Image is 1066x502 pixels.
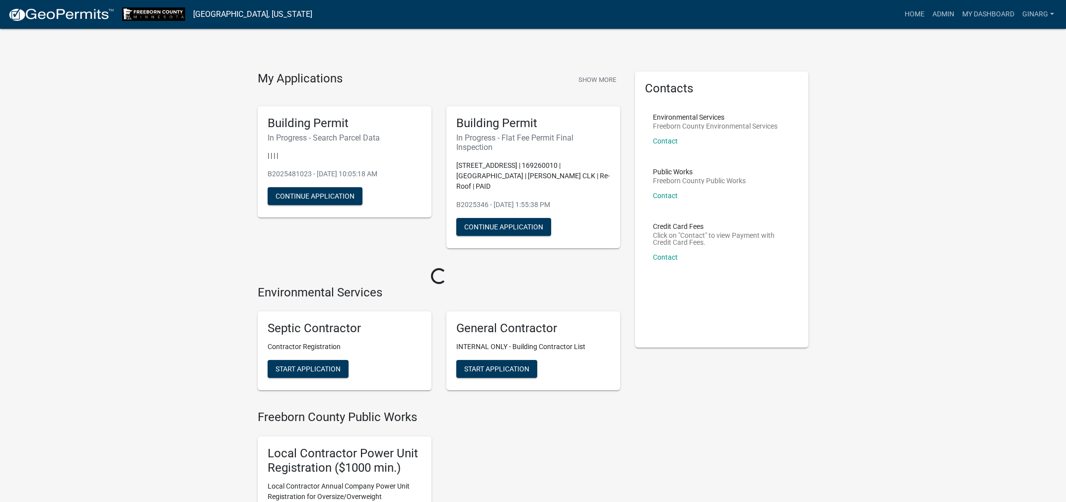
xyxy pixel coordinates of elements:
p: Public Works [653,168,746,175]
button: Continue Application [268,187,362,205]
button: Start Application [456,360,537,378]
p: [STREET_ADDRESS] | 169260010 | [GEOGRAPHIC_DATA] | [PERSON_NAME] CLK | Re-Roof | PAID [456,160,610,192]
a: [GEOGRAPHIC_DATA], [US_STATE] [193,6,312,23]
h5: Septic Contractor [268,321,422,336]
h5: Local Contractor Power Unit Registration ($1000 min.) [268,446,422,475]
h5: Contacts [645,81,799,96]
p: Freeborn County Public Works [653,177,746,184]
a: Contact [653,137,678,145]
p: Environmental Services [653,114,778,121]
button: Show More [574,72,620,88]
p: INTERNAL ONLY - Building Contractor List [456,342,610,352]
a: Admin [928,5,958,24]
a: ginarg [1018,5,1058,24]
button: Start Application [268,360,349,378]
p: Credit Card Fees [653,223,791,230]
a: Contact [653,253,678,261]
p: Freeborn County Environmental Services [653,123,778,130]
p: | | | | [268,150,422,161]
p: Contractor Registration [268,342,422,352]
h4: Environmental Services [258,286,620,300]
button: Continue Application [456,218,551,236]
h4: Freeborn County Public Works [258,410,620,425]
span: Start Application [464,365,529,373]
img: Freeborn County, Minnesota [122,7,185,21]
h5: Building Permit [456,116,610,131]
p: B2025481023 - [DATE] 10:05:18 AM [268,169,422,179]
h6: In Progress - Flat Fee Permit Final Inspection [456,133,610,152]
span: Start Application [276,365,341,373]
a: My Dashboard [958,5,1018,24]
h6: In Progress - Search Parcel Data [268,133,422,143]
p: B2025346 - [DATE] 1:55:38 PM [456,200,610,210]
a: Contact [653,192,678,200]
h4: My Applications [258,72,343,86]
a: Home [901,5,928,24]
p: Click on "Contact" to view Payment with Credit Card Fees. [653,232,791,246]
h5: General Contractor [456,321,610,336]
h5: Building Permit [268,116,422,131]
